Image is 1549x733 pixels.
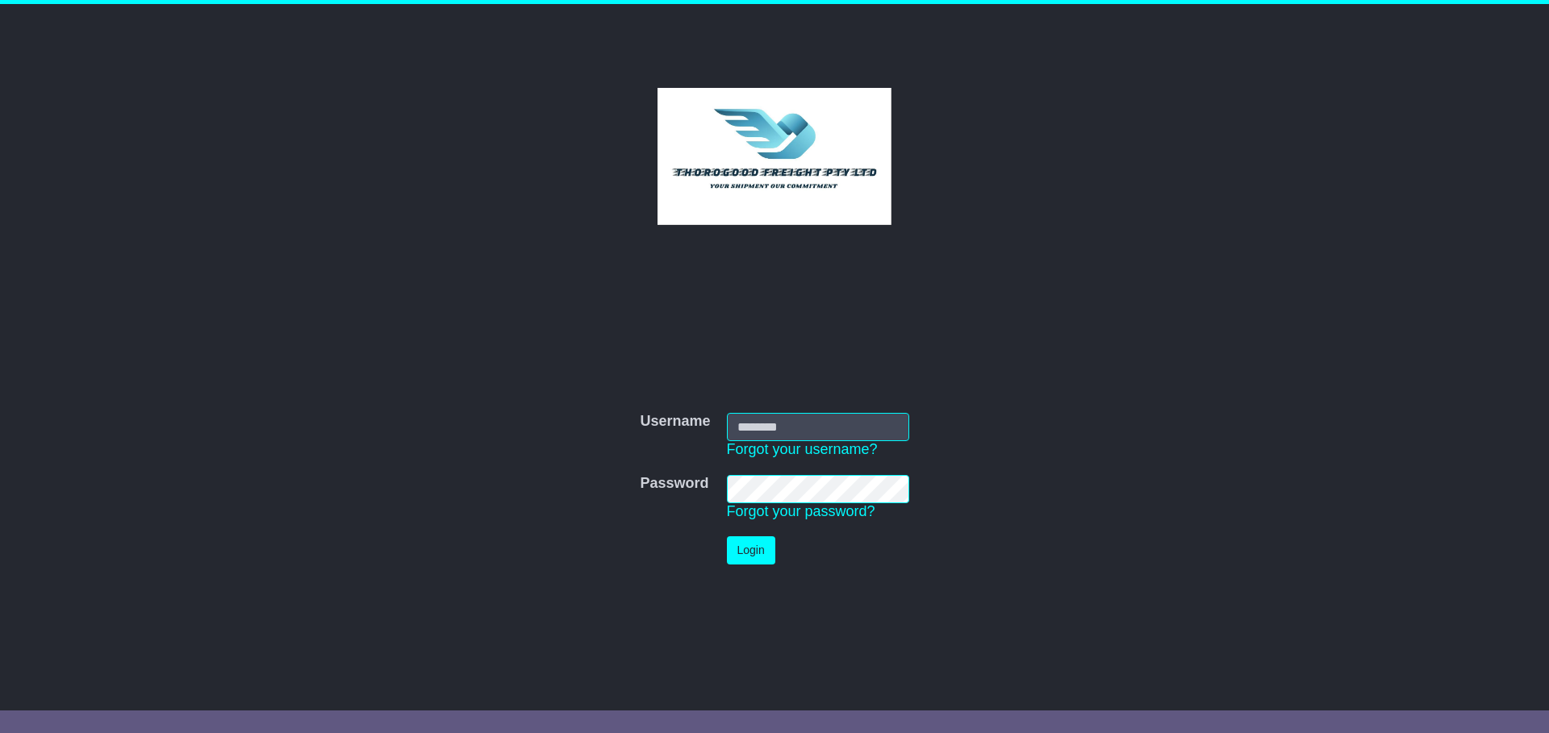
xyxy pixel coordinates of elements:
[727,536,775,564] button: Login
[727,441,878,457] a: Forgot your username?
[658,88,892,225] img: Thorogood Freight Pty Ltd
[640,475,708,493] label: Password
[727,503,875,519] a: Forgot your password?
[640,413,710,431] label: Username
